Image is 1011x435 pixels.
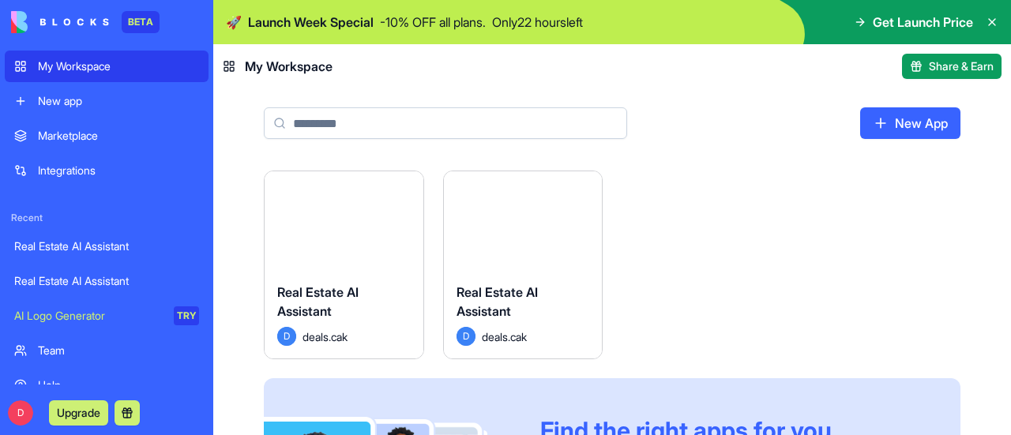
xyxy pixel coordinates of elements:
div: AI Logo Generator [14,308,163,324]
a: Upgrade [49,404,108,420]
div: Help [38,377,199,393]
a: Integrations [5,155,209,186]
div: My Workspace [38,58,199,74]
div: Scrolling down, you’ll also see the images. Clicking on one will open it, and later I’ll get help... [25,266,246,343]
div: Then you’ll be able to see all the analyses along with the recommendations: [25,88,246,134]
span: deals.cak [482,328,527,345]
span: Recent [5,212,209,224]
p: Active [77,20,108,36]
button: Share & Earn [902,54,1002,79]
div: Real Estate AI Assistant [14,273,199,289]
button: Home [247,6,277,36]
span: Launch Week Special [248,13,374,32]
a: Real Estate AI AssistantDdeals.cak [443,171,603,359]
p: - 10 % OFF all plans. [380,13,486,32]
a: Team [5,335,209,366]
span: D [8,400,33,426]
span: D [277,327,296,346]
div: BETA [122,11,160,33]
a: My Workspace [5,51,209,82]
a: Real Estate AI Assistant [5,265,209,297]
a: New app [5,85,209,117]
span: Share & Earn [929,58,994,74]
button: Gif picker [50,365,62,377]
span: Get Launch Price [873,13,973,32]
span: deals.cak [303,328,348,345]
p: Only 22 hours left [492,13,583,32]
a: Real Estate AI AssistantDdeals.cak [264,171,424,359]
button: Upload attachment [75,365,88,377]
button: Start recording [100,365,113,377]
button: Send a message… [271,358,296,384]
span: My Workspace [245,57,333,76]
h1: [PERSON_NAME] [77,8,179,20]
span: D [457,327,475,346]
div: Integrations [38,163,199,178]
div: Real Estate AI Assistant [14,238,199,254]
button: go back [10,6,40,36]
div: TRY [174,306,199,325]
button: Emoji picker [24,365,37,377]
div: Close [277,6,306,35]
a: New App [860,107,960,139]
a: AI Logo GeneratorTRY [5,300,209,332]
a: BETA [11,11,160,33]
div: Team [38,343,199,358]
span: Real Estate AI Assistant [457,284,538,319]
div: New app [38,93,199,109]
span: Real Estate AI Assistant [277,284,359,319]
a: Marketplace [5,120,209,152]
img: logo [11,11,109,33]
a: Help [5,369,209,401]
button: Upgrade [49,400,108,426]
div: Marketplace [38,128,199,144]
textarea: Message… [13,332,303,358]
img: Profile image for Michal [45,9,70,34]
a: Real Estate AI Assistant [5,231,209,262]
span: 🚀 [226,13,242,32]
